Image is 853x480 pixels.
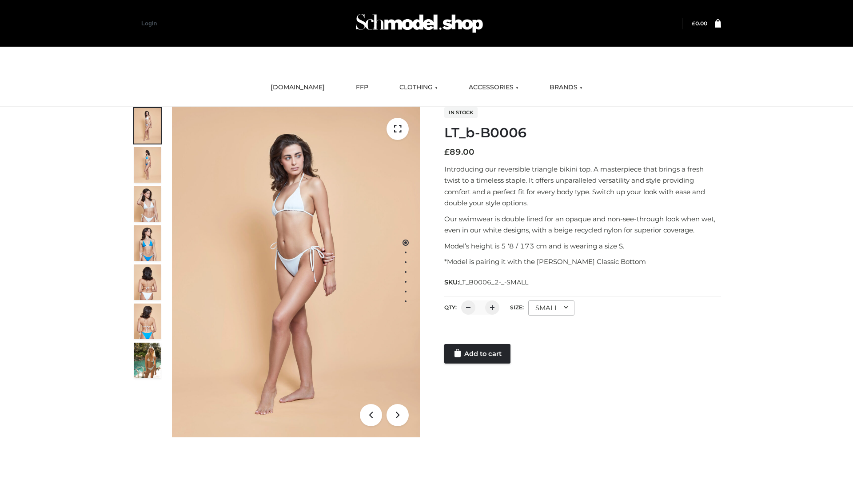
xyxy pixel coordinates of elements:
[444,304,457,311] label: QTY:
[353,6,486,41] img: Schmodel Admin 964
[462,78,525,97] a: ACCESSORIES
[444,107,478,118] span: In stock
[444,125,721,141] h1: LT_b-B0006
[528,300,574,316] div: SMALL
[134,225,161,261] img: ArielClassicBikiniTop_CloudNine_AzureSky_OW114ECO_4-scaled.jpg
[134,186,161,222] img: ArielClassicBikiniTop_CloudNine_AzureSky_OW114ECO_3-scaled.jpg
[134,304,161,339] img: ArielClassicBikiniTop_CloudNine_AzureSky_OW114ECO_8-scaled.jpg
[134,343,161,378] img: Arieltop_CloudNine_AzureSky2.jpg
[444,147,450,157] span: £
[264,78,331,97] a: [DOMAIN_NAME]
[444,240,721,252] p: Model’s height is 5 ‘8 / 173 cm and is wearing a size S.
[459,278,528,286] span: LT_B0006_2-_-SMALL
[393,78,444,97] a: CLOTHING
[134,147,161,183] img: ArielClassicBikiniTop_CloudNine_AzureSky_OW114ECO_2-scaled.jpg
[444,277,529,288] span: SKU:
[444,147,474,157] bdi: 89.00
[444,213,721,236] p: Our swimwear is double lined for an opaque and non-see-through look when wet, even in our white d...
[134,108,161,144] img: ArielClassicBikiniTop_CloudNine_AzureSky_OW114ECO_1-scaled.jpg
[134,264,161,300] img: ArielClassicBikiniTop_CloudNine_AzureSky_OW114ECO_7-scaled.jpg
[692,20,707,27] bdi: 0.00
[444,164,721,209] p: Introducing our reversible triangle bikini top. A masterpiece that brings a fresh twist to a time...
[172,107,420,437] img: ArielClassicBikiniTop_CloudNine_AzureSky_OW114ECO_1
[444,256,721,268] p: *Model is pairing it with the [PERSON_NAME] Classic Bottom
[692,20,707,27] a: £0.00
[510,304,524,311] label: Size:
[141,20,157,27] a: Login
[692,20,695,27] span: £
[444,344,510,364] a: Add to cart
[543,78,589,97] a: BRANDS
[349,78,375,97] a: FFP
